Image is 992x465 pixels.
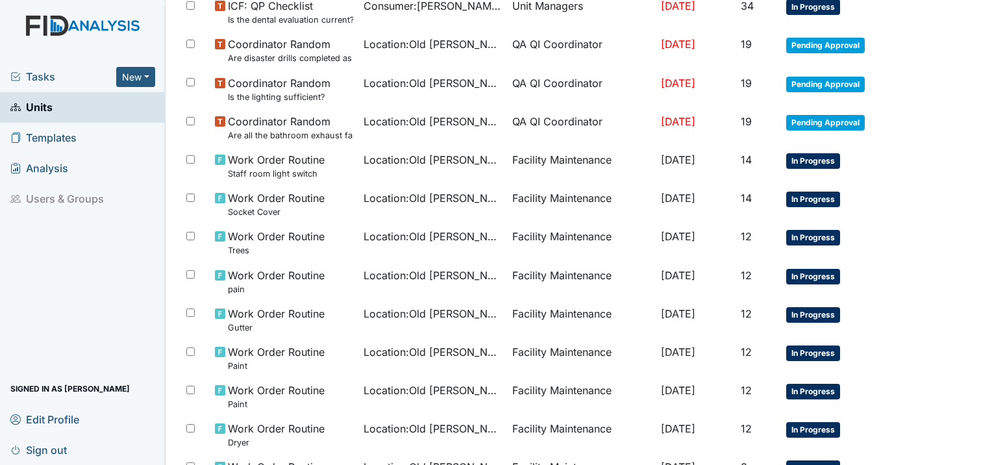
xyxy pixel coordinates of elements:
span: [DATE] [661,269,695,282]
span: In Progress [786,384,840,399]
span: [DATE] [661,230,695,243]
span: Pending Approval [786,115,865,131]
span: 12 [741,422,752,435]
span: Coordinator Random Are all the bathroom exhaust fan covers clean and dust free? [228,114,353,142]
span: Sign out [10,440,67,460]
small: Is the lighting sufficient? [228,91,330,103]
span: Units [10,97,53,118]
span: Templates [10,128,77,148]
span: Location : Old [PERSON_NAME]. [364,306,502,321]
td: Facility Maintenance [507,147,656,185]
span: 19 [741,38,752,51]
span: 12 [741,346,752,358]
small: Paint [228,398,325,410]
small: pain [228,283,325,295]
small: Dryer [228,436,325,449]
span: Work Order Routine Gutter [228,306,325,334]
span: Location : Old [PERSON_NAME]. [364,190,502,206]
span: [DATE] [661,77,695,90]
span: Location : Old [PERSON_NAME]. [364,421,502,436]
span: Location : Old [PERSON_NAME]. [364,229,502,244]
span: [DATE] [661,307,695,320]
span: Work Order Routine Socket Cover [228,190,325,218]
span: Coordinator Random Are disaster drills completed as scheduled? [228,36,353,64]
span: Signed in as [PERSON_NAME] [10,379,130,399]
td: Facility Maintenance [507,377,656,416]
span: [DATE] [661,38,695,51]
span: 12 [741,230,752,243]
span: 14 [741,192,752,205]
span: Work Order Routine pain [228,268,325,295]
td: QA QI Coordinator [507,70,656,108]
span: In Progress [786,230,840,245]
small: Socket Cover [228,206,325,218]
span: In Progress [786,192,840,207]
td: Facility Maintenance [507,262,656,301]
td: Facility Maintenance [507,339,656,377]
span: 19 [741,77,752,90]
span: [DATE] [661,346,695,358]
span: 12 [741,384,752,397]
span: 14 [741,153,752,166]
span: Coordinator Random Is the lighting sufficient? [228,75,330,103]
span: Work Order Routine Dryer [228,421,325,449]
span: Location : Old [PERSON_NAME]. [364,383,502,398]
span: 12 [741,307,752,320]
span: Location : Old [PERSON_NAME]. [364,36,502,52]
small: Staff room light switch [228,168,325,180]
span: [DATE] [661,115,695,128]
span: 12 [741,269,752,282]
td: Facility Maintenance [507,301,656,339]
span: In Progress [786,269,840,284]
td: Facility Maintenance [507,416,656,454]
span: In Progress [786,307,840,323]
span: Location : Old [PERSON_NAME]. [364,75,502,91]
span: [DATE] [661,153,695,166]
span: Edit Profile [10,409,79,429]
span: [DATE] [661,384,695,397]
small: Paint [228,360,325,372]
span: Location : Old [PERSON_NAME]. [364,114,502,129]
td: Facility Maintenance [507,223,656,262]
small: Are all the bathroom exhaust fan covers clean and dust free? [228,129,353,142]
span: Work Order Routine Paint [228,344,325,372]
span: In Progress [786,153,840,169]
td: QA QI Coordinator [507,108,656,147]
span: In Progress [786,346,840,361]
span: Pending Approval [786,38,865,53]
span: 19 [741,115,752,128]
span: [DATE] [661,192,695,205]
small: Is the dental evaluation current? (document the date, oral rating, and goal # if needed in the co... [228,14,353,26]
small: Are disaster drills completed as scheduled? [228,52,353,64]
span: Location : Old [PERSON_NAME]. [364,268,502,283]
button: New [116,67,155,87]
span: Analysis [10,158,68,179]
td: QA QI Coordinator [507,31,656,69]
a: Tasks [10,69,116,84]
span: Pending Approval [786,77,865,92]
span: Work Order Routine Staff room light switch [228,152,325,180]
small: Trees [228,244,325,257]
span: Location : Old [PERSON_NAME]. [364,152,502,168]
span: In Progress [786,422,840,438]
td: Facility Maintenance [507,185,656,223]
span: [DATE] [661,422,695,435]
small: Gutter [228,321,325,334]
span: Work Order Routine Paint [228,383,325,410]
span: Work Order Routine Trees [228,229,325,257]
span: Location : Old [PERSON_NAME]. [364,344,502,360]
